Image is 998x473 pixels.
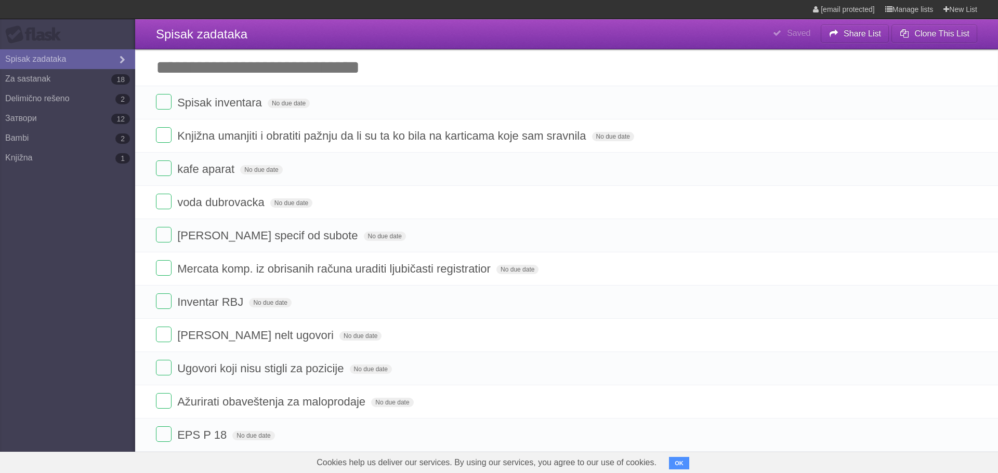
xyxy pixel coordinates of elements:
[270,198,312,208] span: No due date
[350,364,392,374] span: No due date
[156,127,172,143] label: Done
[5,25,68,44] div: Flask
[156,160,172,176] label: Done
[240,165,282,174] span: No due date
[891,24,977,43] button: Clone This List
[821,5,875,13] span: [email protected]
[177,329,336,342] span: [PERSON_NAME] nelt ugovori
[177,129,588,142] span: Knjižna umanjiti i obratiti pažnju da li su ta ko bila na karticama koje sam sravnila
[177,295,246,308] span: Inventar RBJ
[156,227,172,242] label: Done
[177,395,368,408] span: Ažurirati obaveštenja za maloprodaje
[156,260,172,276] label: Done
[268,99,310,108] span: No due date
[669,457,689,469] button: OK
[156,393,172,409] label: Done
[249,298,291,307] span: No due date
[156,327,172,342] label: Done
[177,262,493,275] span: Mercata komp. iz obrisanih računa uraditi ljubičasti registratior
[364,232,406,241] span: No due date
[156,194,172,209] label: Done
[156,27,247,41] span: Spisak zadataka
[177,428,229,441] span: EPS P 18
[156,426,172,442] label: Done
[787,29,810,37] b: Saved
[177,196,267,209] span: voda dubrovacka
[111,74,130,85] b: 18
[496,265,539,274] span: No due date
[177,229,360,242] span: [PERSON_NAME] specif od subote
[914,29,969,38] b: Clone This List
[111,114,130,124] b: 12
[232,431,274,440] span: No due date
[115,133,130,144] b: 2
[339,331,382,341] span: No due date
[177,362,346,375] span: Ugovori koji nisu stigli za pozicije
[821,24,889,43] button: Share List
[592,132,634,141] span: No due date
[115,94,130,104] b: 2
[177,163,237,175] span: kafe aparat
[156,94,172,110] label: Done
[156,293,172,309] label: Done
[177,96,265,109] span: Spisak inventara
[115,153,130,164] b: 1
[844,29,881,38] b: Share List
[371,398,413,407] span: No due date
[306,452,667,473] span: Cookies help us deliver our services. By using our services, you agree to our use of cookies.
[156,360,172,375] label: Done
